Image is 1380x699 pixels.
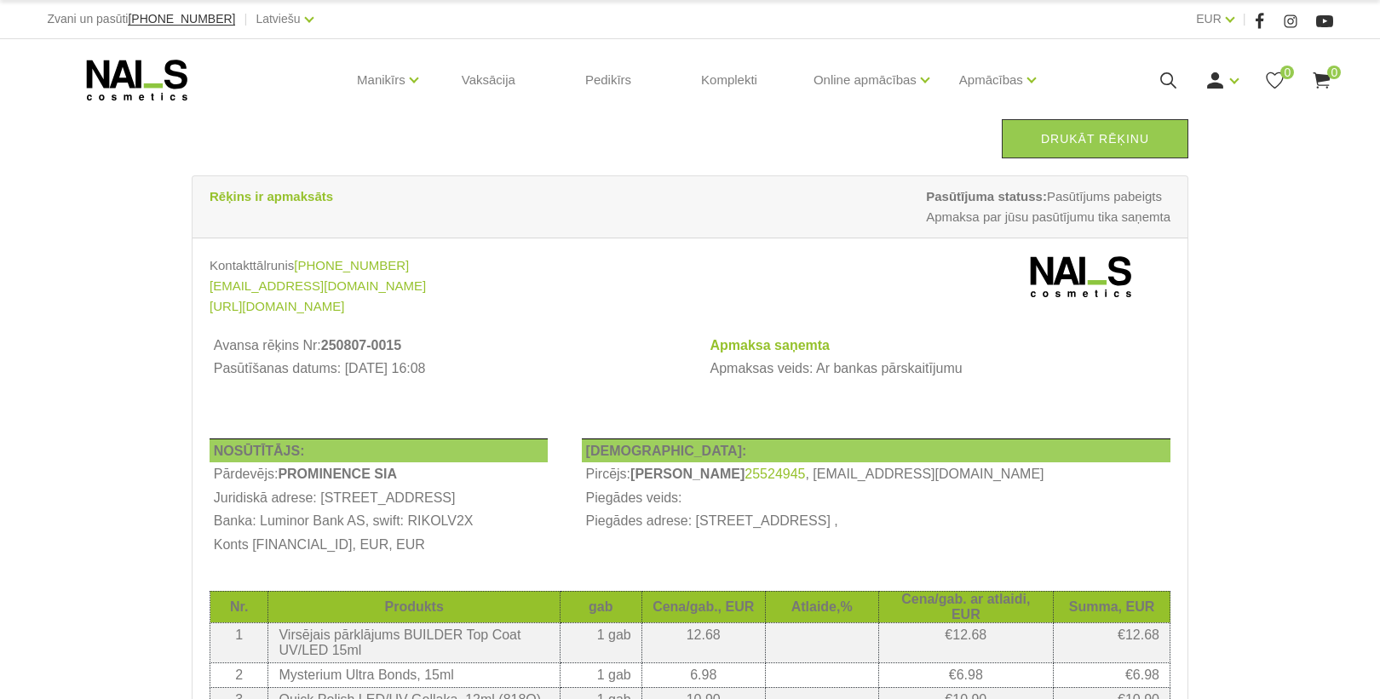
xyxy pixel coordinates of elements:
a: 0 [1311,70,1332,91]
div: Zvani un pasūti [48,9,236,30]
a: Komplekti [687,39,771,121]
td: Mysterium Ultra Bonds, 15ml [268,662,560,687]
td: Piegādes adrese: [STREET_ADDRESS] , [582,510,1170,534]
a: 0 [1264,70,1285,91]
th: Konts [FINANCIAL_ID], EUR, EUR [210,533,548,557]
th: Avansa rēķins Nr: [210,334,672,358]
a: Online apmācības [814,46,917,114]
a: [PHONE_NUMBER] [294,255,409,276]
a: EUR [1196,9,1222,29]
span: | [1243,9,1246,30]
td: Piegādes veids: [582,486,1170,510]
td: Pārdevējs: [210,462,548,486]
td: €6.98 [1054,662,1170,687]
td: Pircējs: , [EMAIL_ADDRESS][DOMAIN_NAME] [582,462,1170,486]
a: Latviešu [256,9,300,29]
b: [PERSON_NAME] [630,467,745,481]
span: 0 [1280,66,1294,79]
b: 250807-0015 [321,338,401,352]
a: Vaksācija [448,39,529,121]
th: Cena/gab. ar atlaidi, EUR [878,591,1053,622]
th: Banka: Luminor Bank AS, swift: RIKOLV2X [210,510,548,534]
th: Nr. [210,591,268,622]
th: Juridiskā adrese: [STREET_ADDRESS] [210,486,548,510]
a: Apmācības [959,46,1023,114]
strong: Pasūtījuma statuss: [926,189,1047,203]
strong: Rēķins ir apmaksāts [210,189,333,203]
a: [PHONE_NUMBER] [128,13,235,26]
a: Manikīrs [357,46,405,114]
th: Cena/gab., EUR [641,591,765,622]
a: [URL][DOMAIN_NAME] [210,296,344,317]
div: Kontakttālrunis [210,255,677,276]
b: PROMINENCE SIA [278,467,397,481]
td: Pasūtīšanas datums: [DATE] 16:08 [210,358,672,381]
td: €6.98 [878,662,1053,687]
td: 12.68 [641,622,765,662]
a: 25524945 [745,467,805,482]
td: €12.68 [1054,622,1170,662]
td: 2 [210,662,268,687]
td: 1 [210,622,268,662]
td: Avansa rēķins izdrukāts: [DATE] 07:08:46 [210,381,672,404]
td: €12.68 [878,622,1053,662]
span: Pasūtījums pabeigts Apmaksa par jūsu pasūtījumu tika saņemta [926,186,1170,227]
th: Produkts [268,591,560,622]
td: 6.98 [641,662,765,687]
th: [DEMOGRAPHIC_DATA]: [582,438,1170,462]
span: 0 [1327,66,1341,79]
td: 1 gab [560,622,641,662]
td: 1 gab [560,662,641,687]
td: Virsējais pārklājums BUILDER Top Coat UV/LED 15ml [268,622,560,662]
th: Atlaide,% [765,591,878,622]
span: | [244,9,247,30]
th: gab [560,591,641,622]
th: NOSŪTĪTĀJS: [210,438,548,462]
th: Summa, EUR [1054,591,1170,622]
strong: Apmaksa saņemta [710,338,830,352]
td: Apmaksas veids: Ar bankas pārskaitījumu [706,358,1170,381]
a: [EMAIL_ADDRESS][DOMAIN_NAME] [210,276,426,296]
a: Drukāt rēķinu [1002,119,1188,158]
a: Pedikīrs [572,39,645,121]
span: [PHONE_NUMBER] [128,12,235,26]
